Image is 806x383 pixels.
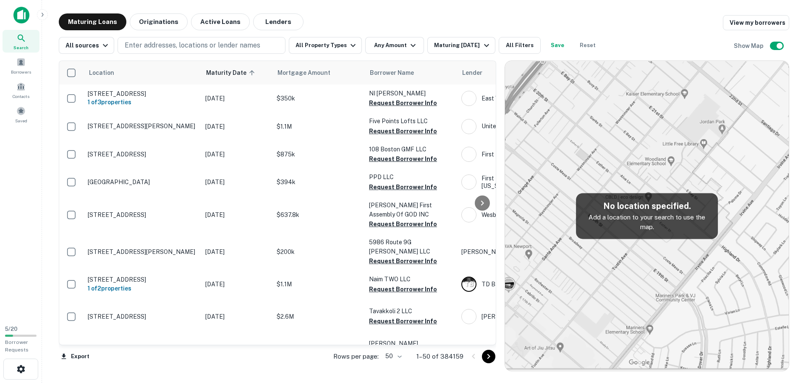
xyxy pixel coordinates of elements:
[369,306,453,316] p: Tavakkoli 2 LLC
[205,210,268,219] p: [DATE]
[253,13,304,30] button: Lenders
[277,122,361,131] p: $1.1M
[461,309,587,324] div: [PERSON_NAME]
[462,309,476,324] img: picture
[88,276,197,283] p: [STREET_ADDRESS]
[416,351,463,362] p: 1–50 of 384159
[369,89,453,98] p: NI [PERSON_NAME]
[461,247,587,256] p: [PERSON_NAME]
[461,207,587,222] div: Wesbanco
[277,68,341,78] span: Mortgage Amount
[764,316,806,356] iframe: Chat Widget
[205,122,268,131] p: [DATE]
[461,91,587,106] div: East West Bank
[13,7,29,24] img: capitalize-icon.png
[277,312,361,321] p: $2.6M
[369,219,437,229] button: Request Borrower Info
[544,37,571,54] button: Save your search to get updates of matches that match your search criteria.
[499,37,541,54] button: All Filters
[461,277,587,292] div: TD Bank, National Association
[88,313,197,320] p: [STREET_ADDRESS]
[462,68,482,78] span: Lender
[462,119,476,134] img: picture
[382,350,403,362] div: 50
[272,61,365,85] th: Mortgage Amount
[118,37,285,54] button: Enter addresses, locations or lender names
[365,37,424,54] button: Any Amount
[205,247,268,256] p: [DATE]
[462,175,476,189] img: picture
[734,41,765,50] h6: Show Map
[369,238,453,256] p: 5986 Route 9G [PERSON_NAME] LLC
[462,208,476,222] img: picture
[461,147,587,162] div: First Republic
[574,37,601,54] button: Reset
[89,68,114,78] span: Location
[88,90,197,98] p: [STREET_ADDRESS]
[462,91,476,106] img: picture
[583,212,711,232] p: Add a location to your search to use the map.
[130,13,188,30] button: Originations
[201,61,272,85] th: Maturity Date
[369,98,437,108] button: Request Borrower Info
[13,93,29,100] span: Contacts
[289,37,362,54] button: All Property Types
[462,147,476,161] img: picture
[434,40,491,50] div: Maturing [DATE]
[15,117,27,124] span: Saved
[3,30,39,53] a: Search
[482,350,495,363] button: Go to next page
[369,145,453,154] p: 108 Boston GMF LLC
[461,174,587,190] div: First National Bank ([US_STATE] And [US_STATE])
[369,154,437,164] button: Request Borrower Info
[369,172,453,182] p: PPD LLC
[277,280,361,289] p: $1.1M
[369,275,453,284] p: Naim TWO LLC
[59,350,92,363] button: Export
[723,15,789,30] a: View my borrowers
[277,177,361,187] p: $394k
[88,211,197,219] p: [STREET_ADDRESS]
[13,44,29,51] span: Search
[3,103,39,126] a: Saved
[59,37,114,54] button: All sources
[369,201,453,219] p: [PERSON_NAME] First Assembly Of GOD INC
[191,13,250,30] button: Active Loans
[65,40,110,50] div: All sources
[84,61,201,85] th: Location
[461,119,587,134] div: United Bank
[369,182,437,192] button: Request Borrower Info
[277,210,361,219] p: $637.8k
[369,339,453,357] p: [PERSON_NAME] Transportation LLC
[370,68,414,78] span: Borrower Name
[277,247,361,256] p: $200k
[583,200,711,212] h5: No location specified.
[88,151,197,158] p: [STREET_ADDRESS]
[5,339,29,353] span: Borrower Requests
[205,312,268,321] p: [DATE]
[206,68,257,78] span: Maturity Date
[88,98,197,107] h6: 1 of 3 properties
[465,280,473,289] p: T B
[369,284,437,294] button: Request Borrower Info
[369,126,437,136] button: Request Borrower Info
[369,256,437,266] button: Request Borrower Info
[59,13,126,30] button: Maturing Loans
[277,94,361,103] p: $350k
[125,40,260,50] p: Enter addresses, locations or lender names
[88,178,197,186] p: [GEOGRAPHIC_DATA]
[3,54,39,77] a: Borrowers
[427,37,495,54] button: Maturing [DATE]
[88,122,197,130] p: [STREET_ADDRESS][PERSON_NAME]
[205,150,268,159] p: [DATE]
[505,61,789,371] img: map-placeholder.webp
[333,351,379,362] p: Rows per page:
[11,69,31,75] span: Borrowers
[3,79,39,101] a: Contacts
[365,61,457,85] th: Borrower Name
